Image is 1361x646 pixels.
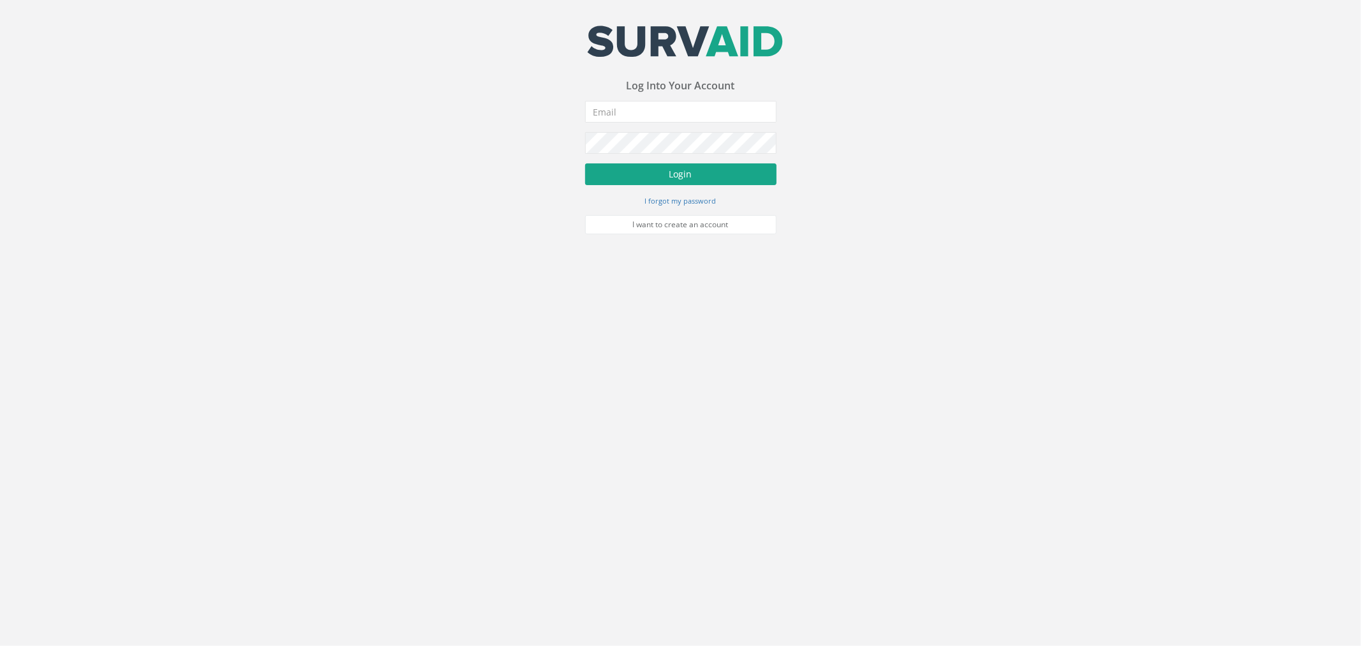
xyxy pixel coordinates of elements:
input: Email [585,101,777,123]
a: I forgot my password [645,195,717,206]
h3: Log Into Your Account [585,80,777,92]
button: Login [585,163,777,185]
small: I forgot my password [645,196,717,206]
a: I want to create an account [585,215,777,234]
